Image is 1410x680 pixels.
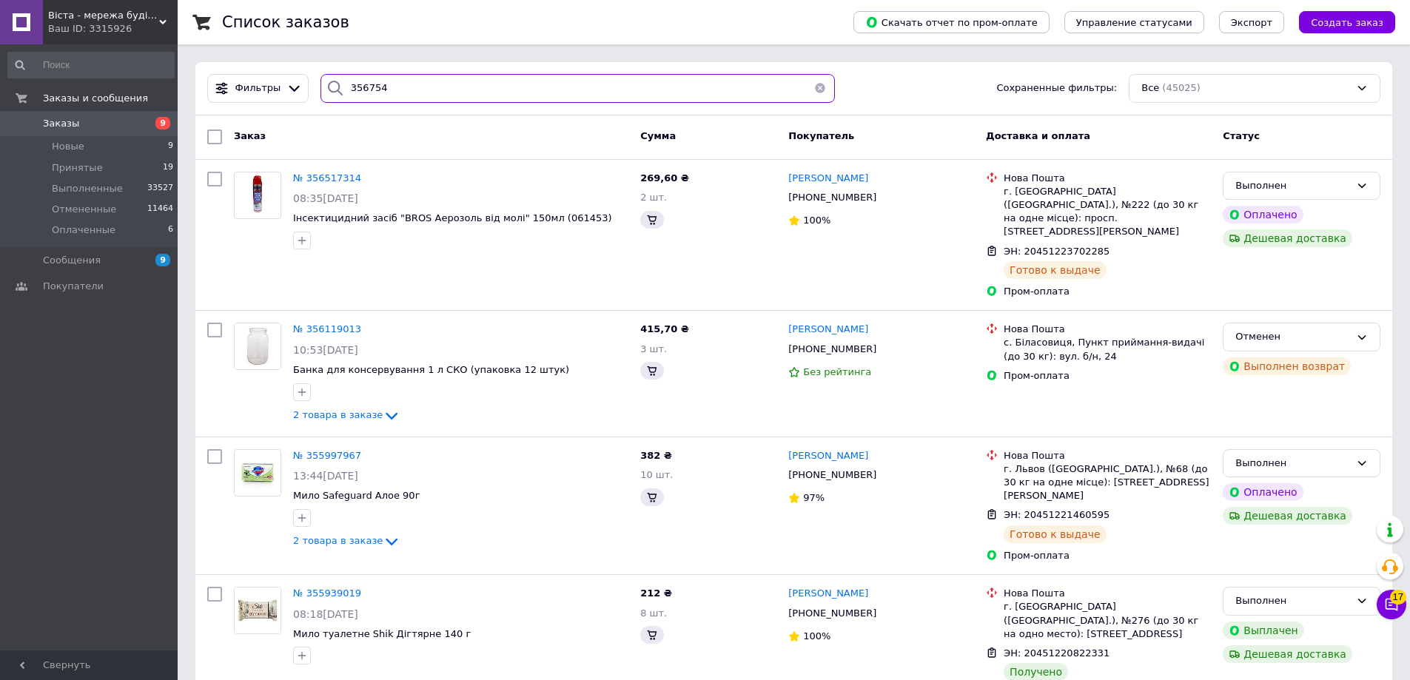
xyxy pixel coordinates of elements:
[640,172,689,184] span: 269,60 ₴
[293,470,358,482] span: 13:44[DATE]
[43,92,148,105] span: Заказы и сообщения
[640,588,672,599] span: 212 ₴
[235,454,281,490] img: Фото товару
[1235,456,1350,471] div: Выполнен
[803,630,830,642] span: 100%
[640,343,667,354] span: 3 шт.
[235,588,281,633] img: Фото товару
[1223,229,1352,247] div: Дешевая доставка
[803,366,871,377] span: Без рейтинга
[235,81,281,95] span: Фильтры
[805,74,835,103] button: Очистить
[293,536,383,547] span: 2 товара в заказе
[1223,483,1303,501] div: Оплачено
[1231,17,1272,28] span: Экспорт
[788,323,868,337] a: [PERSON_NAME]
[996,81,1117,95] span: Сохраненные фильтры:
[48,9,159,22] span: Віста - мережа будівельно-господарчих маркетів
[147,203,173,216] span: 11464
[1004,587,1211,600] div: Нова Пошта
[293,450,361,461] a: № 355997967
[168,223,173,237] span: 6
[1064,11,1204,33] button: Управление статусами
[7,52,175,78] input: Поиск
[293,344,358,356] span: 10:53[DATE]
[788,449,868,463] a: [PERSON_NAME]
[1235,329,1350,345] div: Отменен
[1223,645,1352,663] div: Дешевая доставка
[640,323,689,334] span: 415,70 ₴
[234,323,281,370] a: Фото товару
[1377,590,1406,619] button: Чат с покупателем17
[234,449,281,496] a: Фото товару
[52,140,84,153] span: Новые
[293,608,358,620] span: 08:18[DATE]
[640,450,672,461] span: 382 ₴
[235,323,281,369] img: Фото товару
[853,11,1050,33] button: Скачать отчет по пром-оплате
[803,492,825,503] span: 97%
[293,172,361,184] a: № 356517314
[1076,17,1192,28] span: Управление статусами
[1235,178,1350,194] div: Выполнен
[1004,525,1106,543] div: Готово к выдаче
[293,323,361,334] a: № 356119013
[1223,357,1351,375] div: Выполнен возврат
[52,203,116,216] span: Отмененные
[640,607,667,619] span: 8 шт.
[1004,549,1211,562] div: Пром-оплата
[234,172,281,219] a: Фото товару
[1004,323,1211,336] div: Нова Пошта
[788,192,876,203] span: [PHONE_NUMBER]
[43,254,101,267] span: Сообщения
[1004,509,1109,520] span: ЭН: 20451221460595
[1223,622,1303,639] div: Выплачен
[788,587,868,601] a: [PERSON_NAME]
[48,22,178,36] div: Ваш ID: 3315926
[1004,285,1211,298] div: Пром-оплата
[168,140,173,153] span: 9
[788,469,876,480] span: [PHONE_NUMBER]
[788,607,876,619] span: [PHONE_NUMBER]
[788,130,854,141] span: Покупатель
[1390,590,1406,605] span: 17
[788,172,868,184] span: [PERSON_NAME]
[1004,600,1211,641] div: г. [GEOGRAPHIC_DATA] ([GEOGRAPHIC_DATA].), №276 (до 30 кг на одно место): [STREET_ADDRESS]
[163,161,173,175] span: 19
[147,182,173,195] span: 33527
[241,172,275,218] img: Фото товару
[1004,462,1211,503] div: г. Львов ([GEOGRAPHIC_DATA].), №68 (до 30 кг на одне місце): [STREET_ADDRESS][PERSON_NAME]
[293,409,383,420] span: 2 товара в заказе
[1004,185,1211,239] div: г. [GEOGRAPHIC_DATA] ([GEOGRAPHIC_DATA].), №222 (до 30 кг на одне місце): просп. [STREET_ADDRESS]...
[788,343,876,354] span: [PHONE_NUMBER]
[1004,336,1211,363] div: с. Біласовиця, Пункт приймання-видачі (до 30 кг): вул. б/н, 24
[788,588,868,599] span: [PERSON_NAME]
[640,130,676,141] span: Сумма
[293,364,569,375] a: Банка для консервування 1 л СКО (упаковка 12 штук)
[1004,647,1109,659] span: ЭН: 20451220822331
[293,212,612,223] a: Інсектицидний засіб "BROS Аерозоль від молі" 150мл (061453)
[43,117,79,130] span: Заказы
[803,215,830,226] span: 100%
[1004,246,1109,257] span: ЭН: 20451223702285
[293,628,471,639] a: Мило туалетне Shik Дігтярне 140 г
[1004,449,1211,462] div: Нова Пошта
[640,192,667,203] span: 2 шт.
[222,13,349,31] h1: Список заказов
[293,490,420,501] span: Мило Safeguard Алое 90г
[234,130,266,141] span: Заказ
[1162,82,1201,93] span: (45025)
[320,74,836,103] input: Поиск по номеру заказа, ФИО покупателя, номеру телефона, Email, номеру накладной
[865,16,1038,29] span: Скачать отчет по пром-оплате
[788,172,868,186] a: [PERSON_NAME]
[293,588,361,599] a: № 355939019
[155,254,170,266] span: 9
